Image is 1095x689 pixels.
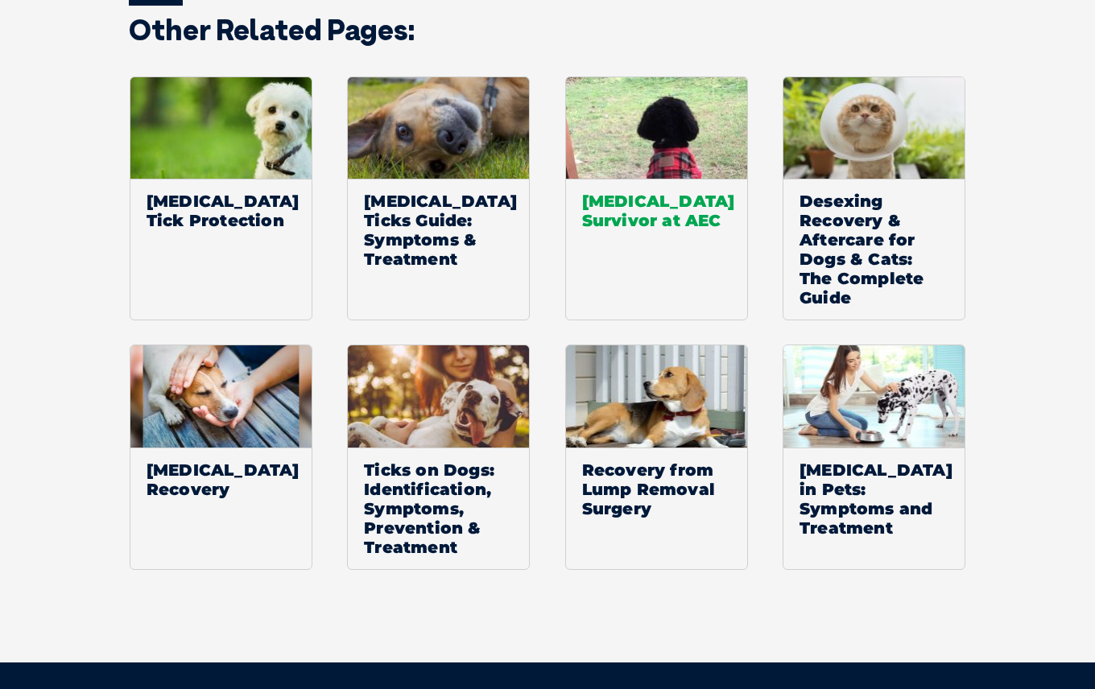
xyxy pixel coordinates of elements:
img: A lady hugging her dog [348,345,529,448]
a: [MEDICAL_DATA] Recovery [130,344,312,570]
a: [MEDICAL_DATA] Ticks Guide: Symptoms & Treatment [347,76,530,321]
a: Desexing Recovery & Aftercare for Dogs & Cats: The Complete Guide [783,76,965,321]
h3: Other related pages: [129,15,966,44]
a: [MEDICAL_DATA] Survivor at AEC [565,76,748,321]
span: Recovery from Lump Removal Surgery [566,448,747,530]
a: Recovery from Lump Removal Surgery [565,344,748,570]
span: [MEDICAL_DATA] Recovery [130,448,312,511]
span: Desexing Recovery & Aftercare for Dogs & Cats: The Complete Guide [783,179,965,320]
span: [MEDICAL_DATA] Ticks Guide: Symptoms & Treatment [348,179,529,281]
a: [MEDICAL_DATA] Tick Protection [130,76,312,321]
a: [MEDICAL_DATA] in Pets: Symptoms and Treatment [783,344,965,570]
span: Ticks on Dogs: Identification, Symptoms, Prevention & Treatment [348,448,529,569]
span: [MEDICAL_DATA] in Pets: Symptoms and Treatment [783,448,965,550]
span: [MEDICAL_DATA] Tick Protection [130,179,312,242]
span: [MEDICAL_DATA] Survivor at AEC [566,179,747,242]
a: Ticks on Dogs: Identification, Symptoms, Prevention & Treatment [347,344,530,570]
